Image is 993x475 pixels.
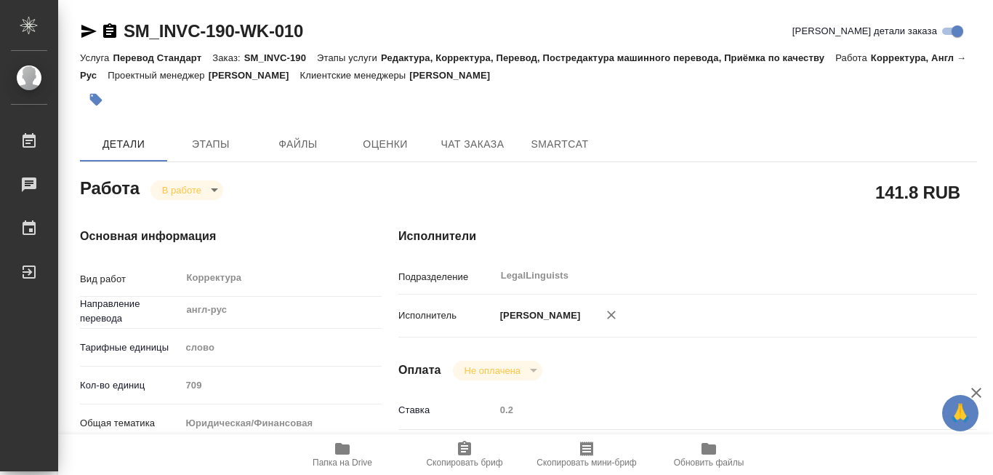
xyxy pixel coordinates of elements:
p: Общая тематика [80,416,180,431]
h2: 141.8 RUB [875,180,960,204]
p: Тарифные единицы [80,340,180,355]
h4: Исполнители [398,228,977,245]
span: Оценки [350,135,420,153]
span: [PERSON_NAME] детали заказа [792,24,937,39]
span: Чат заказа [438,135,507,153]
input: Пустое поле [180,375,382,396]
button: Не оплачена [460,364,525,377]
p: [PERSON_NAME] [209,70,300,81]
button: Скопировать бриф [403,434,526,475]
button: Обновить файлы [648,434,770,475]
p: Этапы услуги [317,52,381,63]
span: Обновить файлы [674,458,744,468]
p: Клиентские менеджеры [300,70,410,81]
p: Ставка [398,403,495,418]
span: Этапы [176,135,246,153]
input: Пустое поле [495,399,929,420]
p: Услуга [80,52,113,63]
span: Скопировать мини-бриф [536,458,636,468]
p: [PERSON_NAME] [409,70,501,81]
p: Редактура, Корректура, Перевод, Постредактура машинного перевода, Приёмка по качеству [381,52,835,63]
p: Кол-во единиц [80,378,180,393]
span: Папка на Drive [313,458,372,468]
p: [PERSON_NAME] [495,308,581,323]
button: Скопировать ссылку [101,23,118,40]
button: 🙏 [942,395,978,431]
p: Работа [835,52,871,63]
button: Удалить исполнителя [595,299,627,331]
span: SmartCat [525,135,595,153]
p: Направление перевода [80,297,180,326]
h4: Основная информация [80,228,340,245]
button: Скопировать ссылку для ЯМессенджера [80,23,97,40]
p: Проектный менеджер [108,70,208,81]
h4: Оплата [398,362,441,379]
div: В работе [150,180,223,200]
button: Добавить тэг [80,84,112,116]
div: слово [180,335,382,360]
p: Вид работ [80,272,180,287]
p: Подразделение [398,270,495,284]
h2: Работа [80,174,140,200]
p: SM_INVC-190 [244,52,317,63]
button: В работе [158,184,206,196]
p: Заказ: [212,52,244,63]
p: Перевод Стандарт [113,52,212,63]
a: SM_INVC-190-WK-010 [124,21,303,41]
p: Исполнитель [398,308,495,323]
button: Скопировать мини-бриф [526,434,648,475]
button: Папка на Drive [281,434,403,475]
span: 🙏 [948,398,973,428]
div: В работе [453,361,542,380]
span: Файлы [263,135,333,153]
div: Юридическая/Финансовая [180,411,382,436]
span: Скопировать бриф [426,458,502,468]
span: Детали [89,135,158,153]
